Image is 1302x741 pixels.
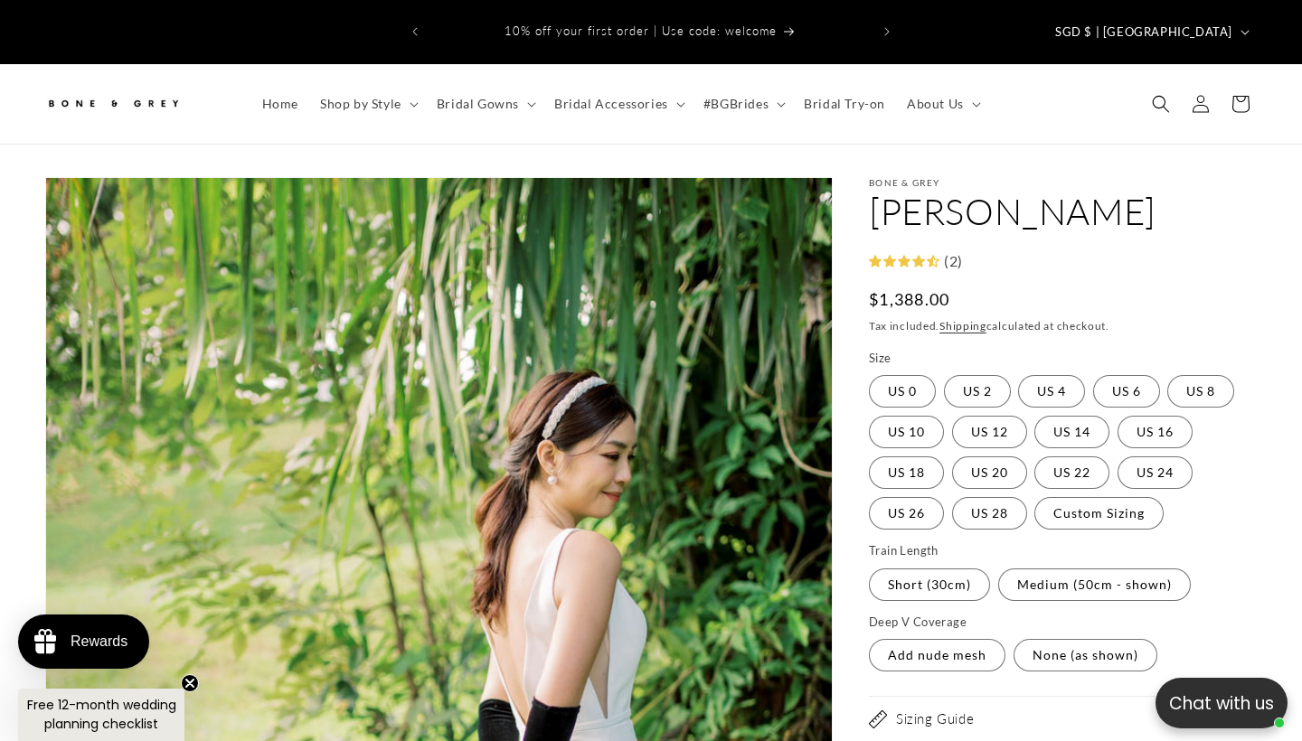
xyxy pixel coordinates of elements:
[395,14,435,49] button: Previous announcement
[437,96,519,112] span: Bridal Gowns
[869,350,893,368] legend: Size
[869,375,936,408] label: US 0
[869,416,944,448] label: US 10
[1167,375,1234,408] label: US 8
[39,82,233,126] a: Bone and Grey Bridal
[45,89,181,118] img: Bone and Grey Bridal
[1118,416,1193,448] label: US 16
[952,497,1027,530] label: US 28
[1156,678,1288,728] button: Open chatbox
[869,568,990,601] label: Short (30cm)
[309,85,426,123] summary: Shop by Style
[1118,456,1193,489] label: US 24
[939,249,963,275] div: (2)
[952,456,1027,489] label: US 20
[869,177,1257,188] p: Bone & Grey
[896,710,974,728] h2: Sizing Guide
[1055,23,1232,42] span: SGD $ | [GEOGRAPHIC_DATA]
[543,85,693,123] summary: Bridal Accessories
[1044,14,1257,49] button: SGD $ | [GEOGRAPHIC_DATA]
[867,14,907,49] button: Next announcement
[1093,375,1160,408] label: US 6
[1018,375,1085,408] label: US 4
[939,319,986,333] a: Shipping
[71,633,127,650] div: Rewards
[998,568,1191,601] label: Medium (50cm - shown)
[896,85,988,123] summary: About Us
[869,317,1257,335] div: Tax included. calculated at checkout.
[1014,639,1157,671] label: None (as shown)
[251,85,309,123] a: Home
[554,96,668,112] span: Bridal Accessories
[804,96,885,112] span: Bridal Try-on
[869,639,1005,671] label: Add nude mesh
[869,287,950,312] span: $1,388.00
[426,85,543,123] summary: Bridal Gowns
[320,96,401,112] span: Shop by Style
[27,696,176,733] span: Free 12-month wedding planning checklist
[869,188,1257,235] h1: [PERSON_NAME]
[869,497,944,530] label: US 26
[869,542,940,560] legend: Train Length
[1034,497,1164,530] label: Custom Sizing
[1141,84,1181,124] summary: Search
[693,85,793,123] summary: #BGBrides
[262,96,298,112] span: Home
[1034,456,1109,489] label: US 22
[869,456,944,489] label: US 18
[703,96,769,112] span: #BGBrides
[907,96,964,112] span: About Us
[944,375,1011,408] label: US 2
[181,674,199,692] button: Close teaser
[952,416,1027,448] label: US 12
[1156,690,1288,717] p: Chat with us
[1034,416,1109,448] label: US 14
[793,85,896,123] a: Bridal Try-on
[505,23,777,38] span: 10% off your first order | Use code: welcome
[18,689,184,741] div: Free 12-month wedding planning checklistClose teaser
[869,614,968,632] legend: Deep V Coverage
